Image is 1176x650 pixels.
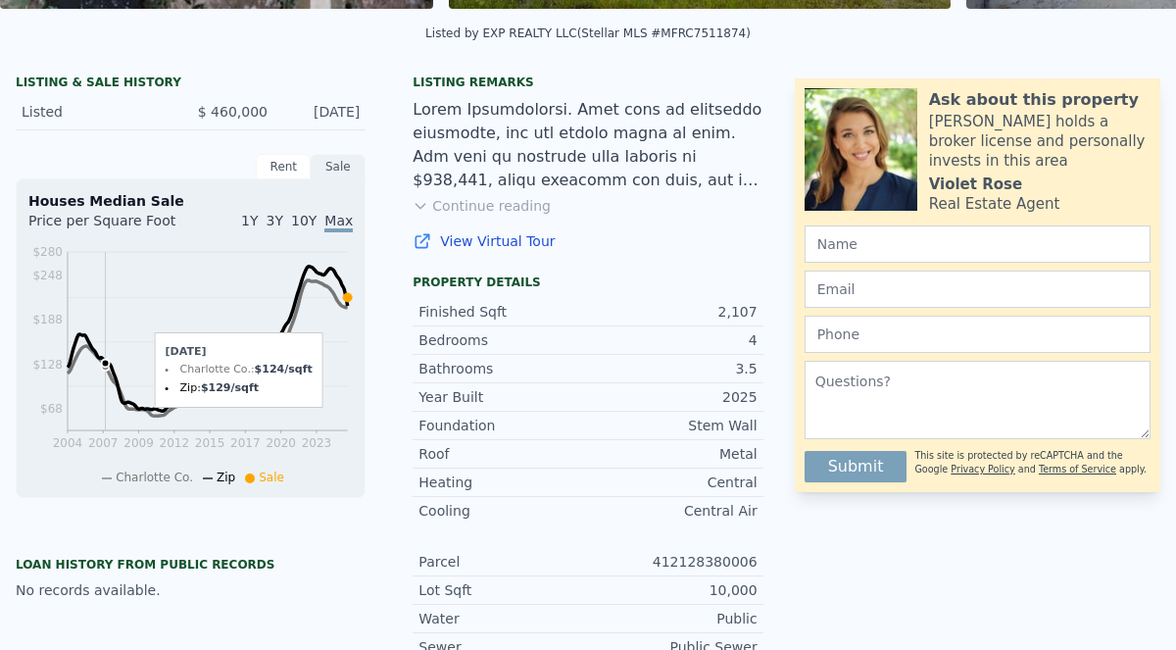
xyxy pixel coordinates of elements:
[805,451,907,482] button: Submit
[195,436,225,450] tspan: 2015
[291,213,317,228] span: 10Y
[160,436,190,450] tspan: 2012
[914,443,1151,482] div: This site is protected by reCAPTCHA and the Google and apply.
[929,194,1060,214] div: Real Estate Agent
[88,436,119,450] tspan: 2007
[267,436,297,450] tspan: 2020
[588,359,758,378] div: 3.5
[302,436,332,450] tspan: 2023
[418,552,588,572] div: Parcel
[40,402,63,416] tspan: $68
[805,271,1151,308] input: Email
[588,473,758,492] div: Central
[418,416,588,435] div: Foundation
[230,436,261,450] tspan: 2017
[805,316,1151,353] input: Phone
[588,416,758,435] div: Stem Wall
[418,330,588,350] div: Bedrooms
[32,269,63,282] tspan: $248
[418,302,588,322] div: Finished Sqft
[311,154,366,179] div: Sale
[413,98,762,192] div: Lorem Ipsumdolorsi. Amet cons ad elitseddo eiusmodte, inc utl etdolo magna al enim. Adm veni qu n...
[256,154,311,179] div: Rent
[418,444,588,464] div: Roof
[16,75,366,94] div: LISTING & SALE HISTORY
[418,359,588,378] div: Bathrooms
[28,211,191,242] div: Price per Square Foot
[805,225,1151,263] input: Name
[32,245,63,259] tspan: $280
[217,471,235,484] span: Zip
[198,104,268,120] span: $ 460,000
[588,580,758,600] div: 10,000
[1039,464,1116,475] a: Terms of Service
[418,473,588,492] div: Heating
[588,444,758,464] div: Metal
[588,609,758,628] div: Public
[418,609,588,628] div: Water
[16,557,366,573] div: Loan history from public records
[22,102,175,122] div: Listed
[929,175,1022,194] div: Violet Rose
[413,231,762,251] a: View Virtual Tour
[418,387,588,407] div: Year Built
[418,501,588,521] div: Cooling
[324,213,353,232] span: Max
[28,191,353,211] div: Houses Median Sale
[32,314,63,327] tspan: $188
[241,213,258,228] span: 1Y
[259,471,284,484] span: Sale
[588,501,758,521] div: Central Air
[413,275,762,290] div: Property details
[929,112,1151,171] div: [PERSON_NAME] holds a broker license and personally invests in this area
[413,75,762,90] div: Listing remarks
[53,436,83,450] tspan: 2004
[116,471,193,484] span: Charlotte Co.
[951,464,1014,475] a: Privacy Policy
[32,358,63,372] tspan: $128
[588,330,758,350] div: 4
[588,387,758,407] div: 2025
[929,88,1139,112] div: Ask about this property
[413,196,551,216] button: Continue reading
[123,436,154,450] tspan: 2009
[418,580,588,600] div: Lot Sqft
[267,213,283,228] span: 3Y
[588,302,758,322] div: 2,107
[16,580,366,600] div: No records available.
[283,102,360,122] div: [DATE]
[588,552,758,572] div: 412128380006
[425,26,751,40] div: Listed by EXP REALTY LLC (Stellar MLS #MFRC7511874)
